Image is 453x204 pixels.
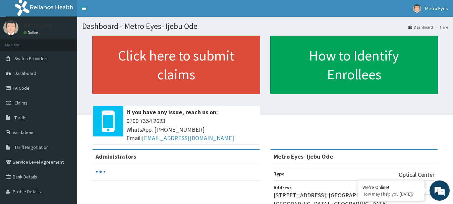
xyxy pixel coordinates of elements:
b: Administrators [96,153,136,160]
span: Metro Eyes [425,5,448,11]
img: User Image [3,20,18,35]
h1: Dashboard - Metro Eyes- Ijebu Ode [82,22,448,31]
b: If you have any issue, reach us on: [126,108,218,116]
strong: Metro Eyes- Ijebu Ode [274,153,333,160]
a: Click here to submit claims [92,36,260,94]
span: Switch Providers [14,55,49,62]
img: User Image [413,4,421,13]
a: Dashboard [408,24,433,30]
svg: audio-loading [96,167,106,177]
a: Online [23,30,40,35]
a: How to Identify Enrollees [270,36,438,94]
a: [EMAIL_ADDRESS][DOMAIN_NAME] [142,134,234,142]
li: Here [434,24,448,30]
span: Dashboard [14,70,36,76]
span: Tariff Negotiation [14,144,49,150]
p: How may I help you today? [362,191,419,197]
p: Optical Center [399,170,435,179]
b: Address [274,185,292,191]
span: 0700 7354 2623 WhatsApp: [PHONE_NUMBER] Email: [126,117,257,142]
span: Claims [14,100,27,106]
b: Type [274,171,285,177]
p: Metro Eyes [23,22,52,28]
span: Tariffs [14,115,26,121]
div: We're Online! [362,184,419,190]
